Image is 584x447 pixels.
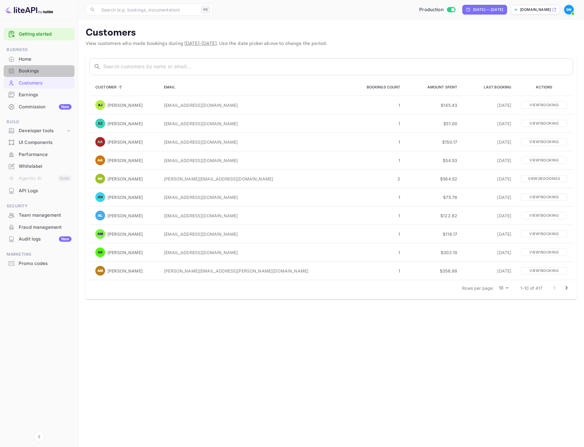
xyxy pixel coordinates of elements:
p: [DATE] [467,231,511,237]
p: 1 [349,249,400,256]
p: View 1 booking [521,267,567,274]
span: Customer [95,84,124,91]
img: Adam Reynolds [95,247,105,257]
div: Customers [19,80,72,87]
p: $75.76 [410,194,458,200]
span: Amount Spent [420,84,458,91]
a: Bookings [4,65,75,76]
img: Abel Navarro [95,192,105,202]
img: Achariya Makarukpinyo [95,229,105,239]
img: Alikhan Zhumabek [95,119,105,128]
p: [EMAIL_ADDRESS][DOMAIN_NAME] [164,249,339,256]
a: API Logs [4,185,75,196]
div: Home [19,56,72,63]
p: $54.53 [410,157,458,164]
p: $356.88 [410,268,458,274]
div: Audit logs [19,236,72,243]
a: UI Components [4,137,75,148]
p: Customers [86,27,577,39]
img: Abdullah Karam [95,174,105,184]
p: $51.00 [410,120,458,127]
img: Dominic Newboult [564,5,574,14]
input: Search customers by name or email... [103,58,573,75]
p: [PERSON_NAME] [107,231,143,237]
p: View 2 booking s [521,175,567,182]
div: Team management [19,212,72,219]
a: Earnings [4,89,75,100]
div: Customers [4,77,75,89]
p: 1 [349,120,400,127]
img: Adam Joy [95,100,105,110]
p: [PERSON_NAME][EMAIL_ADDRESS][PERSON_NAME][DOMAIN_NAME] [164,268,339,274]
div: Commission [19,104,72,110]
span: View customers who made bookings during . Use the date picker above to change the period. [86,40,327,47]
a: Audit logsNew [4,233,75,244]
a: Whitelabel [4,161,75,172]
img: Adrian Meronk [95,266,105,276]
input: Search (e.g. bookings, documentation) [98,4,199,16]
a: Team management [4,209,75,221]
div: API Logs [4,185,75,197]
p: [DATE] [467,194,511,200]
img: Abdullah Alasmari [95,137,105,147]
p: 1 [349,102,400,108]
a: Performance [4,149,75,160]
div: UI Components [4,137,75,148]
span: Email [164,84,183,91]
p: View 1 booking [521,230,567,238]
p: [EMAIL_ADDRESS][DOMAIN_NAME] [164,139,339,145]
div: Promo codes [19,260,72,267]
div: New [59,104,72,110]
div: Earnings [19,91,72,98]
p: 2 [349,176,400,182]
p: $564.52 [410,176,458,182]
p: 1 [349,268,400,274]
div: UI Components [19,139,72,146]
a: Home [4,53,75,65]
div: 10 [496,284,511,292]
button: Collapse navigation [34,431,45,442]
p: View 1 booking [521,157,567,164]
p: [PERSON_NAME] [107,139,143,145]
button: Go to next page [560,282,573,294]
p: [DATE] [467,176,511,182]
span: [DATE] - [DATE] [184,40,217,47]
p: [EMAIL_ADDRESS][DOMAIN_NAME] [164,231,339,237]
p: [DATE] [467,157,511,164]
p: [DOMAIN_NAME] [520,7,551,12]
a: Customers [4,77,75,88]
p: [PERSON_NAME] [107,194,143,200]
p: [PERSON_NAME] [107,102,143,108]
p: [EMAIL_ADDRESS][DOMAIN_NAME] [164,120,339,127]
a: Fraud management [4,222,75,233]
div: Whitelabel [19,163,72,170]
img: Abdullah Almozeni [95,155,105,165]
p: View 1 booking [521,120,567,127]
span: Last Booking [476,84,512,91]
div: Bookings [19,68,72,75]
div: Performance [4,149,75,161]
p: 1-10 of 417 [520,285,542,291]
p: View 1 booking [521,212,567,219]
p: View 1 booking [521,138,567,145]
th: Actions [516,79,573,96]
img: LiteAPI logo [5,5,53,14]
span: Business [4,46,75,53]
p: [DATE] [467,212,511,219]
p: 1 [349,194,400,200]
div: Developer tools [19,127,65,134]
div: Bookings [4,65,75,77]
span: Build [4,119,75,125]
div: ⌘K [201,6,210,14]
p: [EMAIL_ADDRESS][DOMAIN_NAME] [164,194,339,200]
div: Switch to Sandbox mode [417,6,458,13]
p: 1 [349,157,400,164]
p: View 1 booking [521,101,567,109]
p: 1 [349,231,400,237]
p: $116.17 [410,231,458,237]
p: [DATE] [467,139,511,145]
div: Promo codes [4,258,75,270]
